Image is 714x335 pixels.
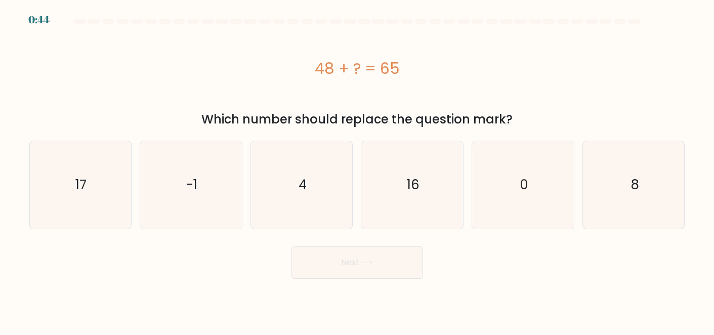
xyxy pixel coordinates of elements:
text: 0 [520,176,528,194]
text: -1 [187,176,197,194]
div: 0:44 [28,12,50,27]
text: 17 [76,176,87,194]
text: 4 [299,176,307,194]
div: Which number should replace the question mark? [35,110,679,129]
text: 16 [407,176,419,194]
div: 48 + ? = 65 [29,57,685,80]
text: 8 [630,176,639,194]
button: Next [291,246,423,279]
